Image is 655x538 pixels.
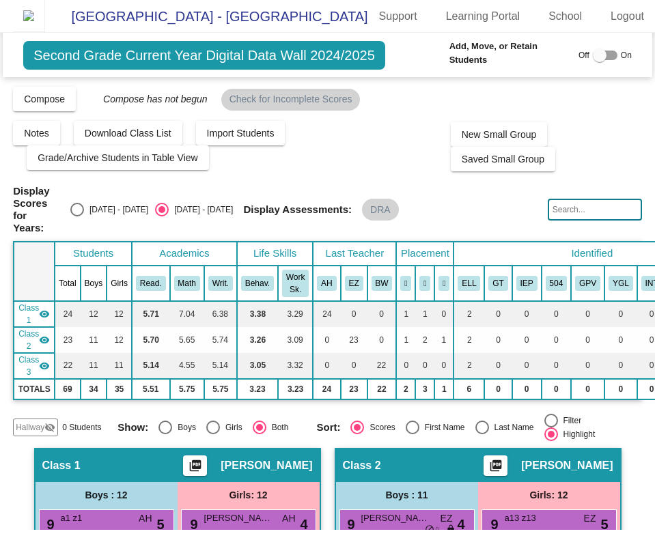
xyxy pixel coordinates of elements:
div: [DATE] - [DATE] [169,203,233,216]
th: Total [55,266,80,301]
div: [DATE] - [DATE] [84,203,148,216]
td: 0 [512,327,542,353]
td: 5.65 [170,327,204,353]
td: Aisha Hightower - No Class Name [14,301,55,327]
span: Import Students [207,128,275,139]
button: Work Sk. [282,270,309,297]
span: Sort: [316,421,340,434]
td: TOTALS [14,379,55,399]
td: 0 [604,327,637,353]
button: Notes [13,121,60,145]
td: 5.75 [204,379,237,399]
div: Highlight [558,428,596,440]
mat-radio-group: Select an option [316,421,533,434]
td: 0 [341,301,367,327]
th: Keep with teacher [434,266,454,301]
td: 0 [542,301,572,327]
span: Class 2 [18,328,39,352]
span: 9 [187,517,198,532]
mat-icon: visibility [39,335,50,345]
mat-radio-group: Select an option [70,203,233,216]
td: 3 [415,379,434,399]
td: 2 [454,301,484,327]
td: 0 [542,353,572,379]
td: 11 [81,327,107,353]
td: 5.71 [132,301,170,327]
td: 6.38 [204,301,237,327]
span: Class 2 [343,459,381,472]
td: 5.14 [132,353,170,379]
span: Notes [24,128,49,139]
span: AH [282,511,295,526]
span: [PERSON_NAME] [361,511,430,525]
td: 0 [542,327,572,353]
td: 0 [434,301,454,327]
td: 34 [81,379,107,399]
td: 2 [415,327,434,353]
th: 504 Plan [542,266,572,301]
button: New Small Group [451,122,548,147]
td: 6 [454,379,484,399]
td: 0 [604,353,637,379]
td: 5.70 [132,327,170,353]
td: 0 [367,327,397,353]
td: 0 [571,379,604,399]
td: Bill Williams - No Class Name [14,353,55,379]
span: [PERSON_NAME] [221,459,312,472]
td: 11 [107,353,132,379]
td: 3.23 [278,379,313,399]
td: 12 [107,327,132,353]
span: Saved Small Group [462,154,544,165]
div: Boys : 12 [36,482,178,509]
mat-icon: picture_as_pdf [187,459,204,478]
button: Print Students Details [484,455,507,476]
span: Add, Move, or Retain Students [449,40,572,66]
td: 0 [571,353,604,379]
div: Boys : 11 [336,482,478,509]
mat-radio-group: Select an option [117,421,306,434]
td: 69 [55,379,80,399]
span: [GEOGRAPHIC_DATA] - [GEOGRAPHIC_DATA] [57,5,367,27]
td: 24 [313,301,340,327]
mat-icon: visibility [39,360,50,371]
th: Academics [132,242,237,266]
th: Students [55,242,132,266]
div: Girls: 12 [478,482,620,509]
th: Placement [396,242,454,266]
button: BW [372,276,393,291]
th: Boys [81,266,107,301]
div: Scores [364,421,395,434]
span: Class 1 [42,459,81,472]
td: 3.29 [278,301,313,327]
td: 0 [434,353,454,379]
td: 5.14 [204,353,237,379]
input: Search... [548,199,642,221]
span: Compose [24,94,65,104]
span: a1 z1 [61,511,129,525]
span: 5 [600,514,608,535]
td: 24 [313,379,340,399]
td: 22 [367,353,397,379]
td: 22 [367,379,397,399]
span: 9 [44,517,55,532]
td: 35 [107,379,132,399]
td: 12 [107,301,132,327]
div: Girls: 12 [178,482,320,509]
span: Display Scores for Years: [13,185,60,234]
td: 0 [415,353,434,379]
th: Young for Grade Level [604,266,637,301]
td: 0 [313,327,340,353]
span: 4 [300,514,307,535]
th: English Language Learner [454,266,484,301]
td: 0 [396,353,415,379]
th: Aisha Hightower [313,266,340,301]
td: 0 [313,353,340,379]
td: 23 [341,327,367,353]
td: 0 [571,301,604,327]
button: ELL [458,276,480,291]
button: YGL [609,276,633,291]
span: On [621,49,632,61]
button: EZ [345,276,363,291]
button: GPV [575,276,600,291]
span: EZ [441,511,453,526]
